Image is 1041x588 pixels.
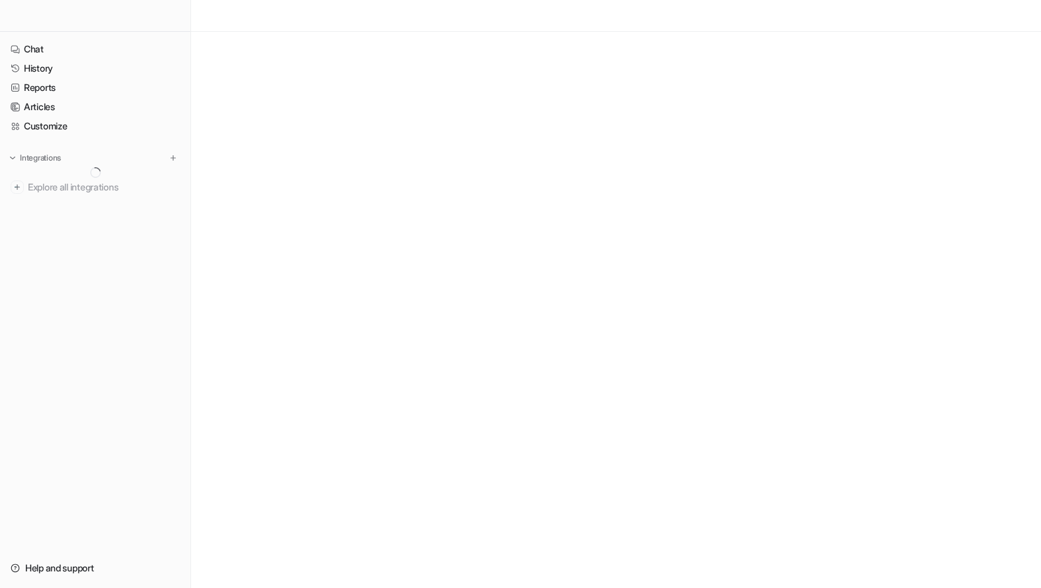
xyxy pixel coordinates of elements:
[5,178,185,196] a: Explore all integrations
[5,40,185,58] a: Chat
[5,78,185,97] a: Reports
[11,181,24,194] img: explore all integrations
[5,98,185,116] a: Articles
[20,153,61,163] p: Integrations
[5,559,185,577] a: Help and support
[8,153,17,163] img: expand menu
[28,177,180,198] span: Explore all integrations
[5,59,185,78] a: History
[5,117,185,135] a: Customize
[169,153,178,163] img: menu_add.svg
[5,151,65,165] button: Integrations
